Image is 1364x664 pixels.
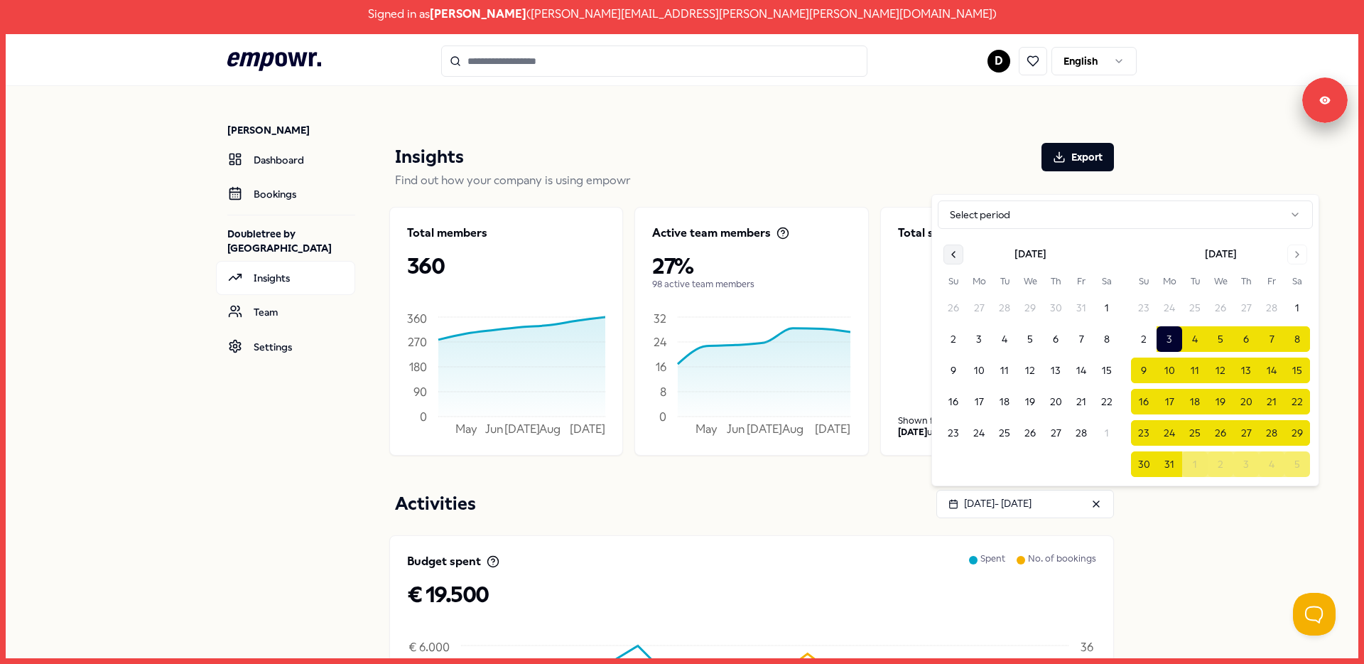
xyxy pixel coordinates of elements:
button: 17 [966,389,992,414]
button: 14 [1068,358,1094,383]
button: 20 [1043,389,1068,414]
tspan: 0 [659,409,666,423]
th: Thursday [1233,274,1259,289]
button: 27 [1043,420,1068,446]
button: 1 [1182,451,1208,477]
th: Sunday [1131,274,1157,289]
button: 22 [1094,389,1120,414]
th: Tuesday [992,274,1017,289]
b: [DATE] [898,427,927,437]
button: 21 [1259,389,1284,414]
button: 16 [941,389,966,414]
button: 22 [1284,389,1310,414]
button: 23 [1131,295,1157,321]
button: 6 [1233,326,1259,352]
p: 98 active team members [652,279,850,290]
button: 27 [1233,420,1259,446]
tspan: 16 [656,360,666,373]
button: 19 [1208,389,1233,414]
tspan: 90 [413,385,427,398]
th: Wednesday [1208,274,1233,289]
a: Settings [216,330,355,364]
div: € 39.195 [898,287,1096,382]
p: No. of bookings [1028,553,1096,582]
button: Export [1041,143,1114,171]
button: 4 [992,326,1017,352]
button: 16 [1131,389,1157,414]
p: Budget spent [407,553,481,570]
button: 30 [1131,451,1157,477]
button: 27 [966,295,992,321]
button: 24 [966,420,992,446]
button: 7 [1259,326,1284,352]
button: 2 [1208,451,1233,477]
iframe: Help Scout Beacon - Open [1293,593,1336,636]
button: [DATE]- [DATE] [936,490,1114,518]
button: D [987,50,1010,73]
button: 26 [941,295,966,321]
div: [DATE] - [DATE] [948,496,1032,511]
button: 3 [1233,451,1259,477]
tspan: Aug [539,422,561,436]
button: 5 [1017,326,1043,352]
button: 3 [1157,326,1182,352]
tspan: May [455,422,477,436]
button: 28 [1259,295,1284,321]
tspan: [DATE] [815,422,850,436]
a: Bookings [216,177,355,211]
tspan: 8 [660,385,666,398]
th: Friday [1068,274,1094,289]
button: 23 [941,420,966,446]
button: 13 [1043,358,1068,383]
button: 7 [1068,326,1094,352]
button: 1 [1094,420,1120,446]
tspan: Jun [727,422,745,436]
p: 360 [407,253,605,279]
button: 14 [1259,358,1284,383]
button: 1 [1094,295,1120,321]
th: Monday [1157,274,1182,289]
input: Search for products, categories or subcategories [441,45,867,77]
p: Spent [980,553,1005,582]
tspan: May [695,422,718,436]
button: 20 [1233,389,1259,414]
button: 21 [1068,389,1094,414]
button: 10 [966,358,992,383]
button: 23 [1131,420,1157,446]
button: 25 [1182,295,1208,321]
button: 24 [1157,295,1182,321]
button: 26 [1017,420,1043,446]
button: 1 [1284,295,1310,321]
span: [PERSON_NAME] [430,5,526,23]
button: Go to next month [1287,245,1307,264]
button: 19 [1017,389,1043,414]
tspan: 0 [420,409,427,423]
button: 12 [1208,358,1233,383]
div: Spent on empowr [898,259,1096,382]
p: Doubletree by [GEOGRAPHIC_DATA] [227,227,355,255]
button: 26 [1208,295,1233,321]
button: 31 [1068,295,1094,321]
tspan: 180 [409,360,427,373]
button: 5 [1284,451,1310,477]
button: 17 [1157,389,1182,414]
p: Total members [407,225,487,242]
button: 2 [941,326,966,352]
button: 3 [966,326,992,352]
button: 9 [1131,358,1157,383]
button: 28 [1068,420,1094,446]
div: [DATE] [1014,246,1046,262]
button: 11 [992,358,1017,383]
button: 9 [941,358,966,383]
button: 30 [1043,295,1068,321]
th: Friday [1259,274,1284,289]
tspan: Jun [485,422,503,436]
th: Saturday [1284,274,1310,289]
button: 28 [992,295,1017,321]
tspan: [DATE] [747,422,782,436]
div: until [898,427,1096,438]
p: [PERSON_NAME] [227,123,355,137]
p: 27% [652,253,850,279]
button: 18 [1182,389,1208,414]
tspan: [DATE] [570,422,605,436]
